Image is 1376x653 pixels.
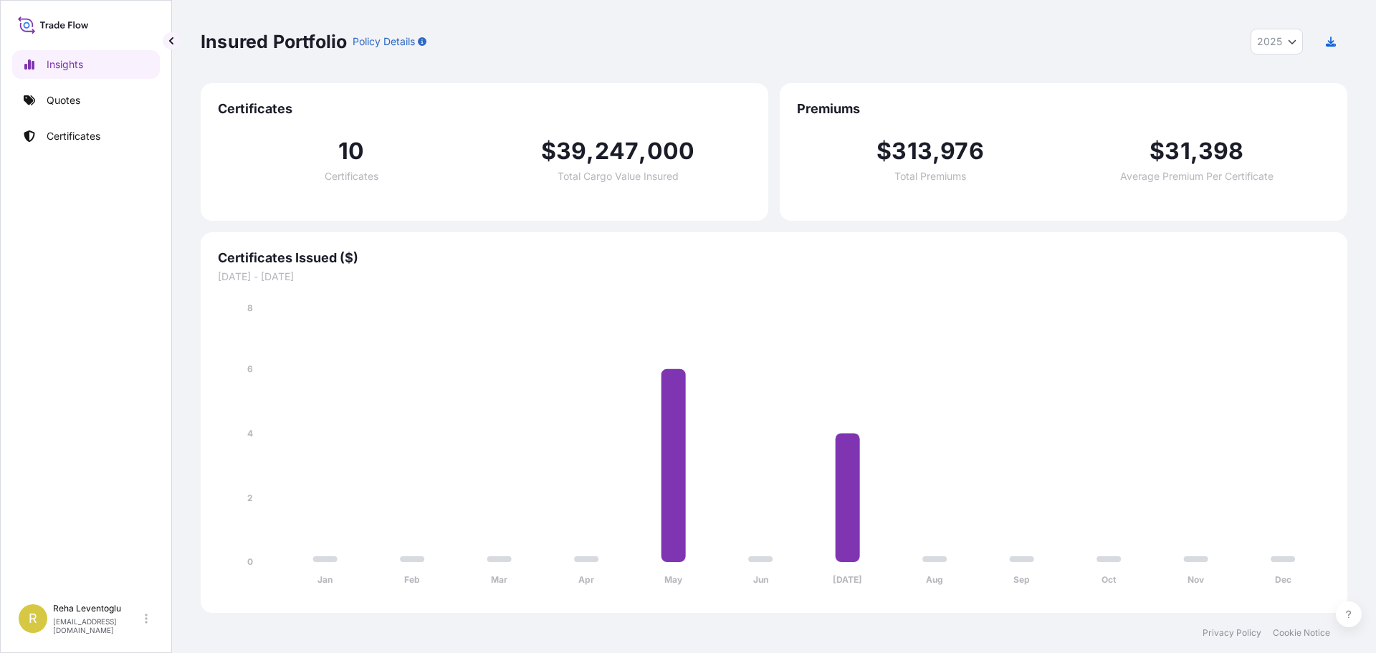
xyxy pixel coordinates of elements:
[664,574,683,585] tspan: May
[797,100,1330,118] span: Premiums
[541,140,556,163] span: $
[892,140,932,163] span: 313
[639,140,646,163] span: ,
[218,249,1330,267] span: Certificates Issued ($)
[47,129,100,143] p: Certificates
[12,122,160,151] a: Certificates
[833,574,862,585] tspan: [DATE]
[47,93,80,108] p: Quotes
[1203,627,1261,639] a: Privacy Policy
[1150,140,1165,163] span: $
[940,140,984,163] span: 976
[932,140,940,163] span: ,
[247,302,253,313] tspan: 8
[317,574,333,585] tspan: Jan
[1190,140,1198,163] span: ,
[218,270,1330,284] span: [DATE] - [DATE]
[325,171,378,181] span: Certificates
[247,492,253,503] tspan: 2
[558,171,679,181] span: Total Cargo Value Insured
[1102,574,1117,585] tspan: Oct
[218,100,751,118] span: Certificates
[29,611,37,626] span: R
[47,57,83,72] p: Insights
[12,86,160,115] a: Quotes
[1188,574,1205,585] tspan: Nov
[595,140,639,163] span: 247
[753,574,768,585] tspan: Jun
[404,574,420,585] tspan: Feb
[247,363,253,374] tspan: 6
[876,140,892,163] span: $
[1013,574,1030,585] tspan: Sep
[556,140,586,163] span: 39
[894,171,966,181] span: Total Premiums
[1275,574,1291,585] tspan: Dec
[1165,140,1190,163] span: 31
[247,556,253,567] tspan: 0
[586,140,594,163] span: ,
[1257,34,1282,49] span: 2025
[647,140,695,163] span: 000
[247,428,253,439] tspan: 4
[353,34,415,49] p: Policy Details
[53,603,142,614] p: Reha Leventoglu
[926,574,943,585] tspan: Aug
[338,140,364,163] span: 10
[1251,29,1303,54] button: Year Selector
[12,50,160,79] a: Insights
[491,574,507,585] tspan: Mar
[1198,140,1244,163] span: 398
[1273,627,1330,639] a: Cookie Notice
[53,617,142,634] p: [EMAIL_ADDRESS][DOMAIN_NAME]
[1120,171,1274,181] span: Average Premium Per Certificate
[201,30,347,53] p: Insured Portfolio
[578,574,594,585] tspan: Apr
